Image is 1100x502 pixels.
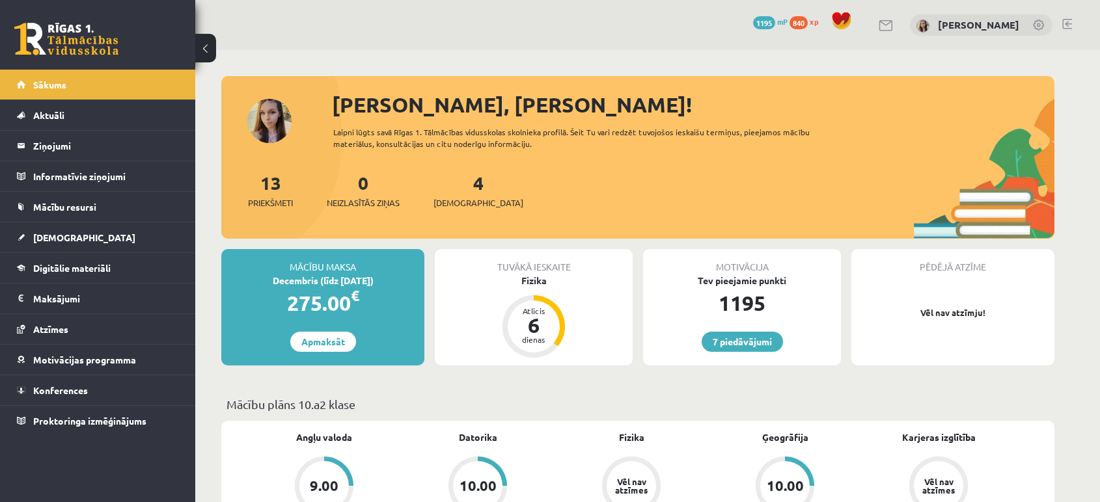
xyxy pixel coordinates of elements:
span: Proktoringa izmēģinājums [33,415,146,427]
p: Vēl nav atzīmju! [858,306,1048,319]
div: Fizika [435,274,633,287]
span: Sākums [33,79,66,90]
span: Mācību resursi [33,201,96,213]
div: Laipni lūgts savā Rīgas 1. Tālmācības vidusskolas skolnieka profilā. Šeit Tu vari redzēt tuvojošo... [333,126,833,150]
a: Fizika [619,430,644,444]
a: 4[DEMOGRAPHIC_DATA] [433,171,523,209]
legend: Maksājumi [33,284,179,313]
a: Maksājumi [17,284,179,313]
a: Informatīvie ziņojumi [17,161,179,191]
a: 7 piedāvājumi [702,332,783,352]
p: Mācību plāns 10.a2 klase [227,395,1049,413]
div: Vēl nav atzīmes [613,477,650,494]
div: 10.00 [460,479,497,493]
a: Rīgas 1. Tālmācības vidusskola [14,23,118,55]
span: [DEMOGRAPHIC_DATA] [433,196,523,209]
a: Proktoringa izmēģinājums [17,406,179,436]
span: [DEMOGRAPHIC_DATA] [33,231,135,243]
a: [DEMOGRAPHIC_DATA] [17,222,179,252]
span: 840 [790,16,808,29]
span: Aktuāli [33,109,64,121]
div: Mācību maksa [221,249,424,274]
div: Decembris (līdz [DATE]) [221,274,424,287]
span: Konferences [33,384,88,396]
span: Digitālie materiāli [33,262,111,274]
legend: Ziņojumi [33,131,179,161]
img: Marija Nicmane [916,20,929,33]
a: Motivācijas programma [17,345,179,375]
a: Atzīmes [17,314,179,344]
div: 1195 [643,287,841,319]
div: dienas [514,336,553,343]
span: xp [810,16,818,27]
span: Neizlasītās ziņas [327,196,400,209]
a: Digitālie materiāli [17,253,179,283]
span: Motivācijas programma [33,354,136,365]
a: Ģeogrāfija [762,430,808,444]
span: 1195 [753,16,775,29]
div: Tuvākā ieskaite [435,249,633,274]
span: € [351,286,359,305]
span: Priekšmeti [248,196,293,209]
div: 10.00 [767,479,804,493]
a: Fizika Atlicis 6 dienas [435,274,633,360]
div: [PERSON_NAME], [PERSON_NAME]! [332,89,1054,120]
a: Ziņojumi [17,131,179,161]
div: Atlicis [514,307,553,315]
div: 6 [514,315,553,336]
a: Datorika [459,430,497,444]
a: [PERSON_NAME] [938,18,1019,31]
a: Karjeras izglītība [902,430,976,444]
a: Apmaksāt [290,332,356,352]
div: Vēl nav atzīmes [920,477,957,494]
a: Mācību resursi [17,192,179,222]
div: Pēdējā atzīme [851,249,1054,274]
div: Tev pieejamie punkti [643,274,841,287]
span: mP [777,16,788,27]
span: Atzīmes [33,323,68,335]
a: Sākums [17,70,179,99]
a: 0Neizlasītās ziņas [327,171,400,209]
a: 1195 mP [753,16,788,27]
a: Aktuāli [17,100,179,130]
div: 275.00 [221,287,424,319]
div: 9.00 [310,479,338,493]
a: 13Priekšmeti [248,171,293,209]
a: 840 xp [790,16,825,27]
div: Motivācija [643,249,841,274]
legend: Informatīvie ziņojumi [33,161,179,191]
a: Angļu valoda [296,430,352,444]
a: Konferences [17,375,179,405]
